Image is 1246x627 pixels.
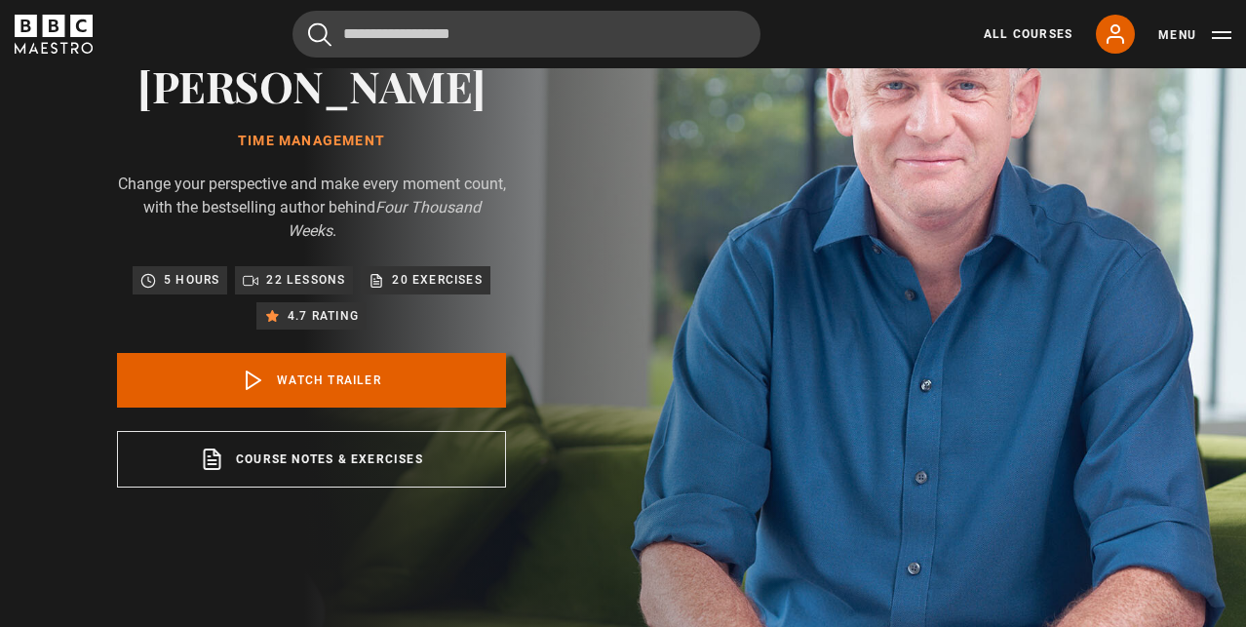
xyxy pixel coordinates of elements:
[1158,25,1231,45] button: Toggle navigation
[308,22,331,47] button: Submit the search query
[266,270,345,290] p: 22 lessons
[288,306,359,326] p: 4.7 rating
[392,270,482,290] p: 20 exercises
[117,173,506,243] p: Change your perspective and make every moment count, with the bestselling author behind .
[117,431,506,488] a: Course notes & exercises
[15,15,93,54] svg: BBC Maestro
[164,270,219,290] p: 5 hours
[117,60,506,110] h2: [PERSON_NAME]
[292,11,760,58] input: Search
[117,353,506,408] a: Watch Trailer
[288,198,481,240] i: Four Thousand Weeks
[984,25,1072,43] a: All Courses
[117,134,506,149] h1: Time Management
